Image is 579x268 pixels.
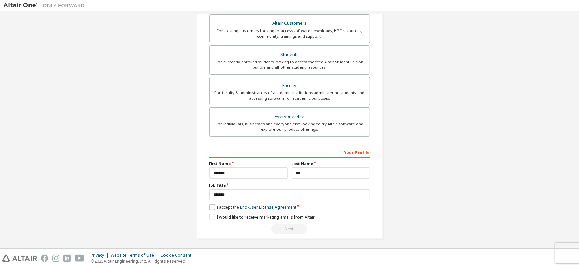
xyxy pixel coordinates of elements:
[2,255,37,262] img: altair_logo.svg
[111,253,160,258] div: Website Terms of Use
[214,50,366,59] div: Students
[292,161,370,166] label: Last Name
[214,112,366,121] div: Everyone else
[214,90,366,101] div: For faculty & administrators of academic institutions administering students and accessing softwa...
[214,59,366,70] div: For currently enrolled students looking to access the free Altair Student Edition bundle and all ...
[209,204,296,210] label: I accept the
[214,121,366,132] div: For individuals, businesses and everyone else looking to try Altair software and explore our prod...
[91,253,111,258] div: Privacy
[63,255,71,262] img: linkedin.svg
[91,258,195,264] p: © 2025 Altair Engineering, Inc. All Rights Reserved.
[209,147,370,158] div: Your Profile
[160,253,195,258] div: Cookie Consent
[3,2,88,9] img: Altair One
[75,255,84,262] img: youtube.svg
[209,224,370,234] div: Read and acccept EULA to continue
[214,19,366,28] div: Altair Customers
[41,255,48,262] img: facebook.svg
[214,81,366,90] div: Faculty
[209,161,288,166] label: First Name
[209,214,315,220] label: I would like to receive marketing emails from Altair
[209,183,370,188] label: Job Title
[52,255,59,262] img: instagram.svg
[214,28,366,39] div: For existing customers looking to access software downloads, HPC resources, community, trainings ...
[240,204,296,210] a: End-User License Agreement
